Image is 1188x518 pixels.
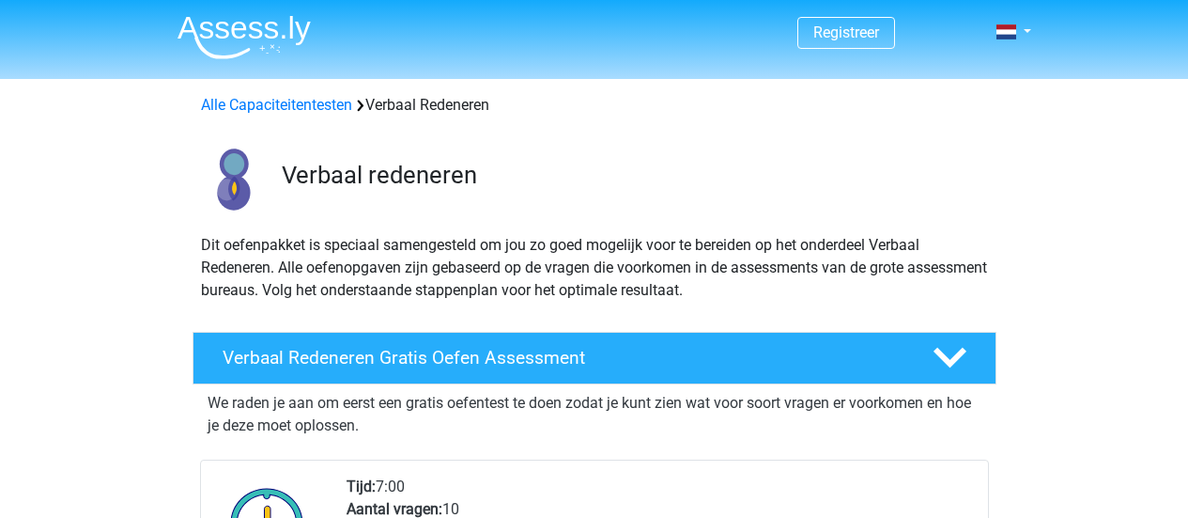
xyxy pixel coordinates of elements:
[347,478,376,495] b: Tijd:
[193,94,995,117] div: Verbaal Redeneren
[813,24,879,41] a: Registreer
[208,392,981,437] p: We raden je aan om eerst een gratis oefentest te doen zodat je kunt zien wat voor soort vragen er...
[193,139,273,219] img: verbaal redeneren
[201,234,988,302] p: Dit oefenpakket is speciaal samengesteld om jou zo goed mogelijk voor te bereiden op het onderdee...
[223,347,903,369] h4: Verbaal Redeneren Gratis Oefen Assessment
[282,161,981,190] h3: Verbaal redeneren
[185,332,1004,385] a: Verbaal Redeneren Gratis Oefen Assessment
[177,15,311,59] img: Assessly
[347,500,442,518] b: Aantal vragen:
[201,96,352,114] a: Alle Capaciteitentesten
